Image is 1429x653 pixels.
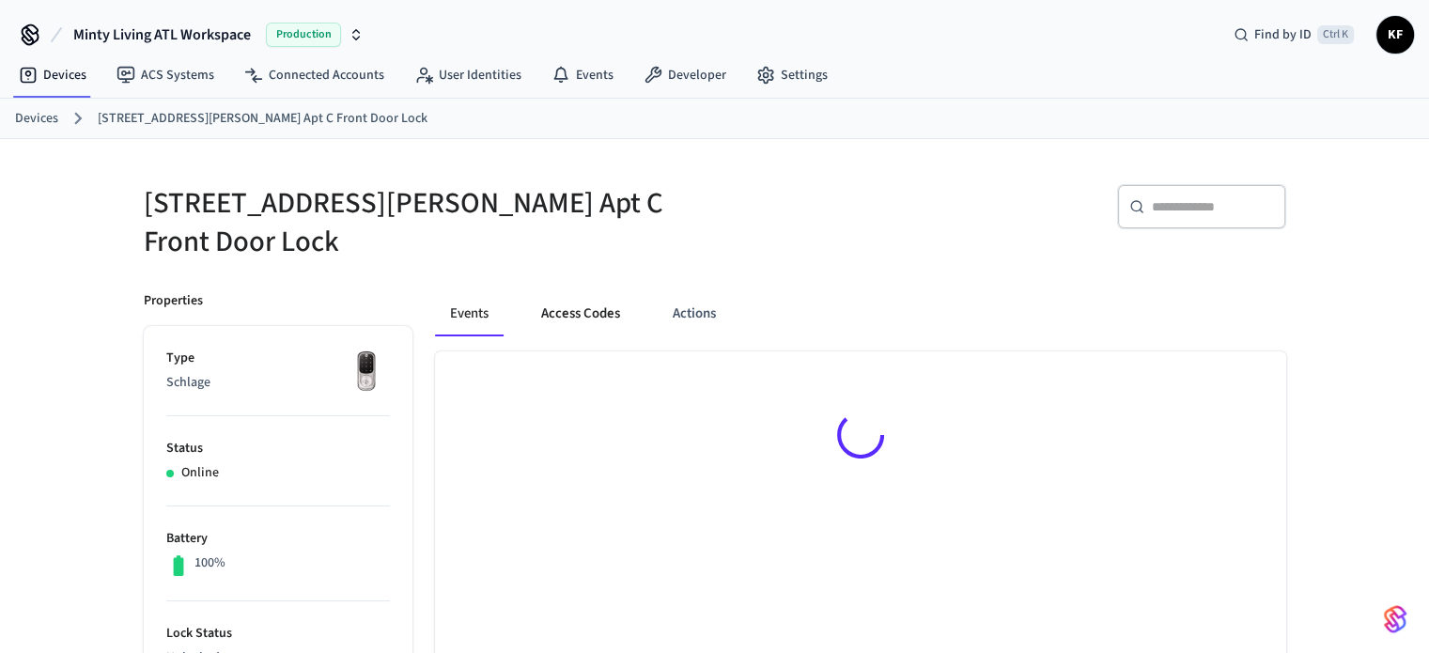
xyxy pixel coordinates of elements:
a: ACS Systems [101,58,229,92]
img: SeamLogoGradient.69752ec5.svg [1384,604,1406,634]
h5: [STREET_ADDRESS][PERSON_NAME] Apt C Front Door Lock [144,184,704,261]
a: Connected Accounts [229,58,399,92]
p: Lock Status [166,624,390,644]
a: Devices [4,58,101,92]
p: Type [166,349,390,368]
p: Battery [166,529,390,549]
span: Ctrl K [1317,25,1354,44]
a: Devices [15,109,58,129]
button: Access Codes [526,291,635,336]
a: User Identities [399,58,536,92]
p: Status [166,439,390,459]
a: Settings [741,58,843,92]
div: ant example [435,291,1286,336]
p: Properties [144,291,203,311]
a: [STREET_ADDRESS][PERSON_NAME] Apt C Front Door Lock [98,109,427,129]
p: Online [181,463,219,483]
p: Schlage [166,373,390,393]
span: Minty Living ATL Workspace [73,23,251,46]
button: KF [1376,16,1414,54]
a: Developer [629,58,741,92]
a: Events [536,58,629,92]
span: KF [1378,18,1412,52]
p: 100% [194,553,225,573]
button: Events [435,291,504,336]
button: Actions [658,291,731,336]
img: Yale Assure Touchscreen Wifi Smart Lock, Satin Nickel, Front [343,349,390,396]
div: Find by IDCtrl K [1219,18,1369,52]
span: Find by ID [1254,25,1312,44]
span: Production [266,23,341,47]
